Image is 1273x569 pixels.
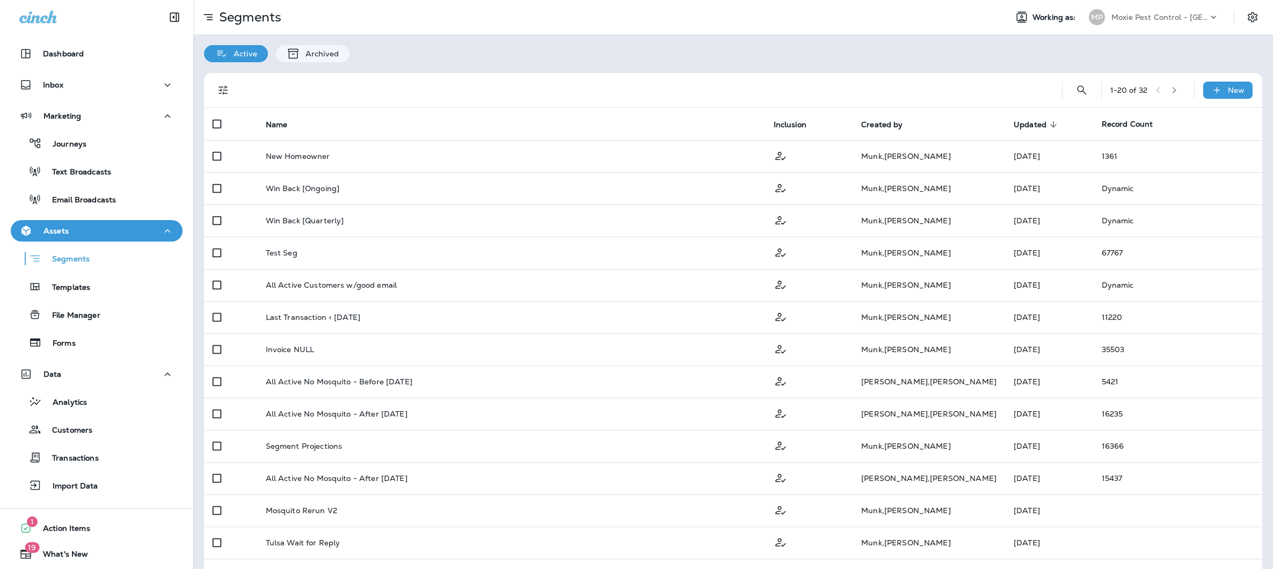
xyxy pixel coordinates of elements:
[853,237,1005,269] td: Munk , [PERSON_NAME]
[11,418,183,441] button: Customers
[11,132,183,155] button: Journeys
[774,440,788,450] span: Customer Only
[266,184,340,193] p: Win Back [Ongoing]
[1005,398,1093,430] td: [DATE]
[774,472,788,482] span: Customer Only
[1005,301,1093,333] td: [DATE]
[1005,333,1093,366] td: [DATE]
[43,112,81,120] p: Marketing
[853,430,1005,462] td: Munk , [PERSON_NAME]
[853,140,1005,172] td: Munk , [PERSON_NAME]
[1005,205,1093,237] td: [DATE]
[11,331,183,354] button: Forms
[1228,86,1245,94] p: New
[1093,205,1262,237] td: Dynamic
[1093,140,1262,172] td: 1361
[853,462,1005,494] td: [PERSON_NAME] , [PERSON_NAME]
[853,333,1005,366] td: Munk , [PERSON_NAME]
[853,269,1005,301] td: Munk , [PERSON_NAME]
[1093,462,1262,494] td: 15437
[43,227,69,235] p: Assets
[266,410,408,418] p: All Active No Mosquito - After [DATE]
[853,494,1005,527] td: Munk , [PERSON_NAME]
[11,220,183,242] button: Assets
[861,120,903,129] span: Created by
[11,188,183,210] button: Email Broadcasts
[42,339,76,349] p: Forms
[1093,172,1262,205] td: Dynamic
[1089,9,1105,25] div: MP
[1005,366,1093,398] td: [DATE]
[774,120,806,129] span: Inclusion
[1071,79,1093,101] button: Search Segments
[1005,172,1093,205] td: [DATE]
[41,254,90,265] p: Segments
[266,442,343,450] p: Segment Projections
[774,247,788,257] span: Customer Only
[43,49,84,58] p: Dashboard
[32,524,90,537] span: Action Items
[1110,86,1147,94] div: 1 - 20 of 32
[43,81,63,89] p: Inbox
[11,105,183,127] button: Marketing
[861,120,916,129] span: Created by
[32,550,88,563] span: What's New
[11,390,183,413] button: Analytics
[853,172,1005,205] td: Munk , [PERSON_NAME]
[1005,494,1093,527] td: [DATE]
[11,446,183,469] button: Transactions
[300,49,339,58] p: Archived
[1243,8,1262,27] button: Settings
[774,183,788,192] span: Customer Only
[215,9,281,25] p: Segments
[1093,301,1262,333] td: 11220
[1005,430,1093,462] td: [DATE]
[266,506,337,515] p: Mosquito Rerun V2
[266,313,361,322] p: Last Transaction < [DATE]
[853,301,1005,333] td: Munk , [PERSON_NAME]
[1005,269,1093,301] td: [DATE]
[774,279,788,289] span: Customer Only
[774,120,820,129] span: Inclusion
[266,120,288,129] span: Name
[43,370,62,378] p: Data
[1111,13,1208,21] p: Moxie Pest Control - [GEOGRAPHIC_DATA]
[41,454,99,464] p: Transactions
[774,344,788,353] span: Customer Only
[1005,527,1093,559] td: [DATE]
[774,311,788,321] span: Customer Only
[159,6,190,28] button: Collapse Sidebar
[42,140,86,150] p: Journeys
[1005,140,1093,172] td: [DATE]
[11,160,183,183] button: Text Broadcasts
[41,426,92,436] p: Customers
[41,311,100,321] p: File Manager
[11,303,183,326] button: File Manager
[11,543,183,565] button: 19What's New
[1005,462,1093,494] td: [DATE]
[266,120,302,129] span: Name
[1032,13,1078,22] span: Working as:
[41,283,90,293] p: Templates
[11,275,183,298] button: Templates
[1102,119,1153,129] span: Record Count
[1093,366,1262,398] td: 5421
[41,195,116,206] p: Email Broadcasts
[774,376,788,385] span: Customer Only
[266,281,397,289] p: All Active Customers w/good email
[27,516,38,527] span: 1
[1093,333,1262,366] td: 35503
[853,205,1005,237] td: Munk , [PERSON_NAME]
[11,474,183,497] button: Import Data
[1093,430,1262,462] td: 16366
[774,537,788,546] span: Customer Only
[1093,269,1262,301] td: Dynamic
[1014,120,1060,129] span: Updated
[1014,120,1046,129] span: Updated
[266,216,344,225] p: Win Back [Quarterly]
[774,408,788,418] span: Customer Only
[11,517,183,539] button: 1Action Items
[1093,237,1262,269] td: 67767
[853,398,1005,430] td: [PERSON_NAME] , [PERSON_NAME]
[774,215,788,224] span: Customer Only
